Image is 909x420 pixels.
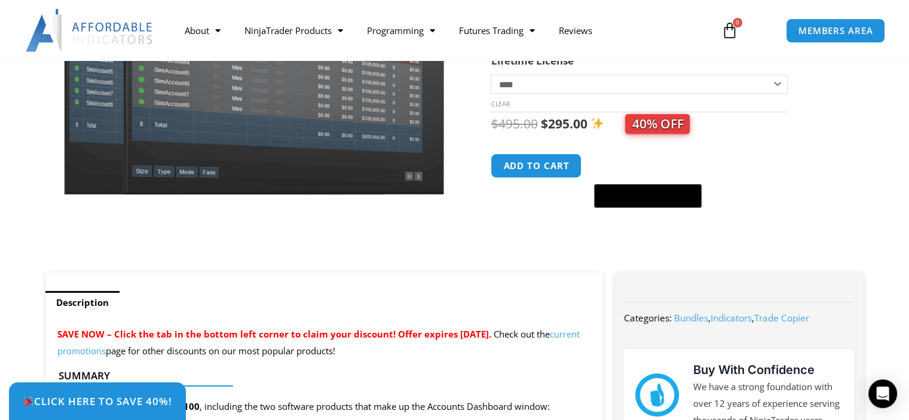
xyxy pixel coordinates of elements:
[491,115,498,132] span: $
[173,17,709,44] nav: Menu
[674,312,708,324] a: Bundles
[693,361,843,379] h3: Buy With Confidence
[491,154,581,178] button: Add to cart
[232,17,355,44] a: NinjaTrader Products
[868,379,897,408] div: Open Intercom Messenger
[355,17,447,44] a: Programming
[754,312,809,324] a: Trade Copier
[635,373,678,416] img: mark thumbs good 43913 | Affordable Indicators – NinjaTrader
[491,100,509,108] a: Clear options
[594,184,702,208] button: Buy with GPay
[45,291,120,314] a: Description
[674,312,809,324] span: , ,
[592,152,699,180] iframe: Secure express checkout frame
[26,9,154,52] img: LogoAI | Affordable Indicators – NinjaTrader
[59,370,580,382] h4: Summary
[710,312,751,324] a: Indicators
[703,13,756,48] a: 0
[23,396,172,406] span: Click Here to save 40%!
[540,115,547,132] span: $
[57,328,491,340] span: SAVE NOW – Click the tab in the bottom left corner to claim your discount! Offer expires [DATE].
[625,114,690,134] span: 40% OFF
[623,312,671,324] span: Categories:
[447,17,547,44] a: Futures Trading
[733,18,742,27] span: 0
[540,115,587,132] bdi: 295.00
[786,19,886,43] a: MEMBERS AREA
[491,115,537,132] bdi: 495.00
[23,396,33,406] img: 🎉
[591,117,604,130] img: ✨
[798,26,873,35] span: MEMBERS AREA
[57,326,591,360] p: Check out the page for other discounts on our most popular products!
[547,17,604,44] a: Reviews
[9,382,186,420] a: 🎉Click Here to save 40%!
[491,216,840,226] iframe: PayPal Message 1
[173,17,232,44] a: About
